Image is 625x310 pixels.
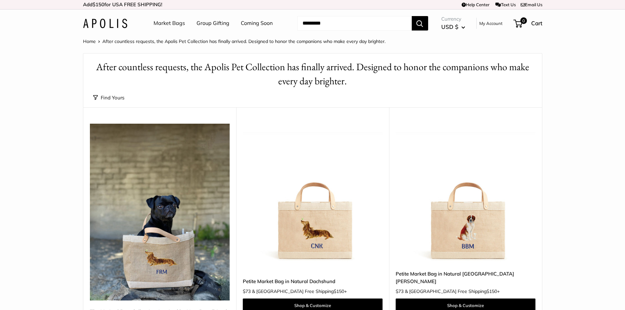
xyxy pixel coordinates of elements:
a: Petite Market Bag in Natural [GEOGRAPHIC_DATA][PERSON_NAME] [396,270,535,285]
button: Find Yours [93,93,124,102]
span: $73 [396,288,404,294]
a: Petite Market Bag in Natural DachshundPetite Market Bag in Natural Dachshund [243,124,383,263]
img: Apolis [83,19,127,28]
span: Currency [441,14,465,24]
h1: After countless requests, the Apolis Pet Collection has finally arrived. Designed to honor the co... [93,60,532,88]
span: $150 [487,288,497,294]
a: Email Us [521,2,542,7]
span: $150 [334,288,344,294]
span: & [GEOGRAPHIC_DATA] Free Shipping + [405,289,500,294]
a: Home [83,38,96,44]
span: 0 [520,17,527,24]
span: $73 [243,288,251,294]
span: USD $ [441,23,458,30]
a: Text Us [495,2,515,7]
a: 0 Cart [514,18,542,29]
a: My Account [479,19,503,27]
a: Group Gifting [197,18,229,28]
button: Search [412,16,428,31]
span: After countless requests, the Apolis Pet Collection has finally arrived. Designed to honor the co... [102,38,385,44]
nav: Breadcrumb [83,37,385,46]
span: $150 [93,1,104,8]
span: Cart [531,20,542,27]
a: Market Bags [154,18,185,28]
img: Petite Market Bag in Natural Dachshund [243,124,383,263]
input: Search... [297,16,412,31]
a: Coming Soon [241,18,273,28]
img: Petite Market Bag in Natural St. Bernard [396,124,535,263]
a: Petite Market Bag in Natural Dachshund [243,278,383,285]
img: The Limited Pets Collection: Inspired by Your Best Friends [90,124,230,300]
a: Petite Market Bag in Natural St. BernardPetite Market Bag in Natural St. Bernard [396,124,535,263]
button: USD $ [441,22,465,32]
span: & [GEOGRAPHIC_DATA] Free Shipping + [252,289,347,294]
a: Help Center [462,2,490,7]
